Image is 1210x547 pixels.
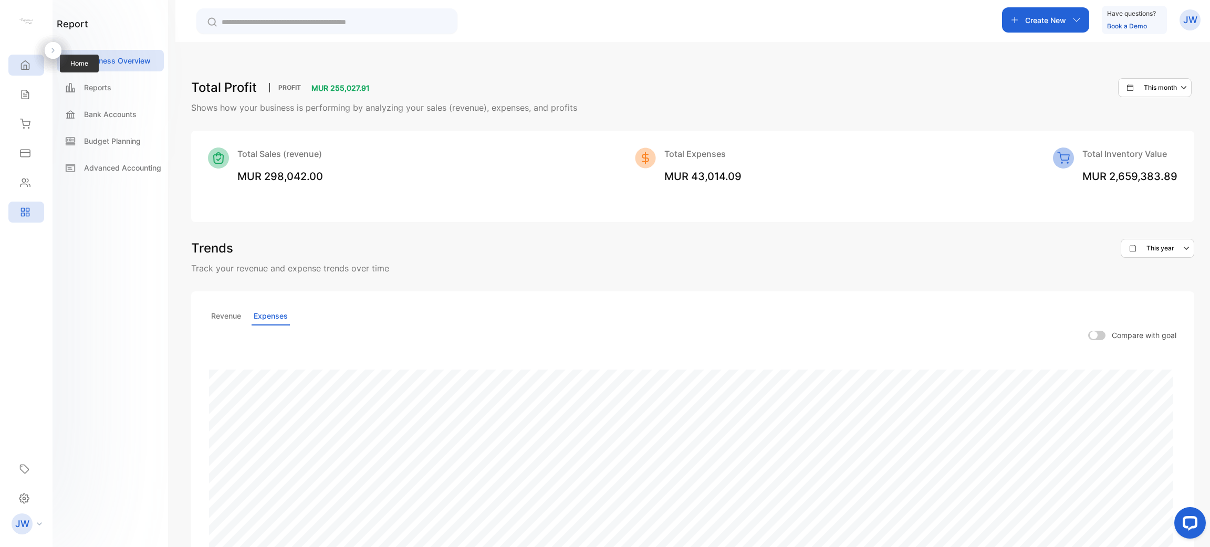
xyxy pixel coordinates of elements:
p: JW [15,517,29,531]
a: Book a Demo [1107,22,1147,30]
p: Track your revenue and expense trends over time [191,262,1194,275]
img: Icon [635,148,656,169]
p: Advanced Accounting [84,162,161,173]
a: Bank Accounts [57,103,164,125]
p: Bank Accounts [84,109,137,120]
img: logo [18,14,34,29]
p: Have questions? [1107,8,1156,19]
h3: Total Profit [191,78,257,97]
button: This month [1118,78,1192,97]
p: Budget Planning [84,135,141,146]
iframe: LiveChat chat widget [1166,503,1210,547]
button: This year [1121,239,1194,258]
a: Business Overview [57,50,164,71]
span: Home [60,55,99,72]
p: This month [1144,83,1177,92]
p: Create New [1025,15,1066,26]
button: JW [1180,7,1201,33]
p: Shows how your business is performing by analyzing your sales (revenue), expenses, and profits [191,101,1194,114]
button: Create New [1002,7,1089,33]
span: MUR 43,014.09 [664,170,742,183]
a: Reports [57,77,164,98]
img: Icon [208,148,229,169]
a: Budget Planning [57,130,164,152]
p: Revenue [209,307,243,325]
p: Reports [84,82,111,93]
p: JW [1183,13,1197,27]
span: MUR 298,042.00 [237,170,323,183]
a: Advanced Accounting [57,157,164,178]
p: Business Overview [84,55,151,66]
h3: Trends [191,239,233,258]
p: This year [1146,244,1174,253]
p: Expenses [252,307,290,325]
span: MUR 2,659,383.89 [1082,170,1177,183]
p: Compare with goal [1112,330,1176,341]
p: Total Expenses [664,148,742,160]
span: MUR 255,027.91 [311,83,370,92]
img: Icon [1053,148,1074,169]
p: Total Inventory Value [1082,148,1177,160]
h1: report [57,17,88,31]
p: Total Sales (revenue) [237,148,323,160]
p: PROFIT [269,83,309,92]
